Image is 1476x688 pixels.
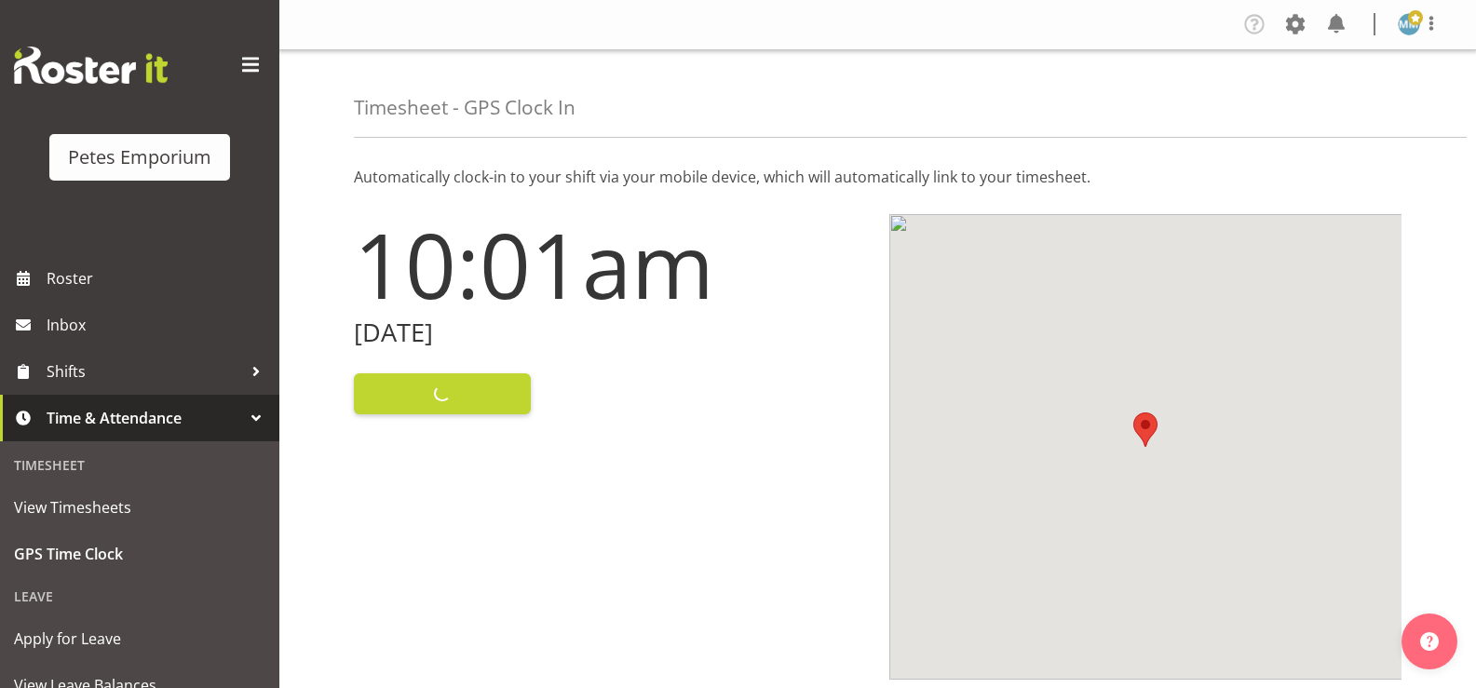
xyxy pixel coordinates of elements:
[68,143,211,171] div: Petes Emporium
[1420,632,1439,651] img: help-xxl-2.png
[5,615,275,662] a: Apply for Leave
[14,625,265,653] span: Apply for Leave
[354,214,867,315] h1: 10:01am
[14,47,168,84] img: Rosterit website logo
[47,311,270,339] span: Inbox
[5,577,275,615] div: Leave
[14,493,265,521] span: View Timesheets
[47,264,270,292] span: Roster
[5,531,275,577] a: GPS Time Clock
[354,318,867,347] h2: [DATE]
[5,446,275,484] div: Timesheet
[5,484,275,531] a: View Timesheets
[354,97,576,118] h4: Timesheet - GPS Clock In
[354,166,1402,188] p: Automatically clock-in to your shift via your mobile device, which will automatically link to you...
[47,404,242,432] span: Time & Attendance
[47,357,242,385] span: Shifts
[14,540,265,568] span: GPS Time Clock
[1398,13,1420,35] img: mandy-mosley3858.jpg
